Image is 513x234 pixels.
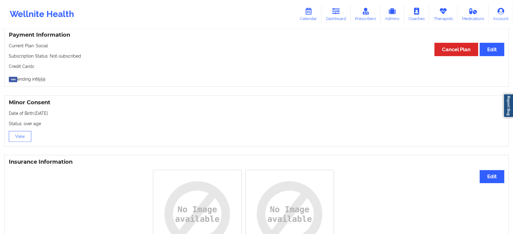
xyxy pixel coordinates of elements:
[9,63,504,69] p: Credit Cards:
[9,121,504,127] p: Status: over age
[9,43,504,49] p: Current Plan: Social
[380,4,404,24] a: Admins
[9,74,504,82] p: ending in 6559
[429,4,457,24] a: Therapists
[488,4,513,24] a: Account
[480,170,504,183] button: Edit
[9,159,504,165] h3: Insurance Information
[295,4,321,24] a: Calendar
[351,4,381,24] a: Prescribers
[321,4,351,24] a: Dashboard
[404,4,429,24] a: Coaches
[9,32,504,38] h3: Payment Information
[434,43,478,56] button: Cancel Plan
[457,4,489,24] a: Medications
[9,53,504,59] p: Subscription Status: Not-subscribed
[480,43,504,56] button: Edit
[9,131,31,142] button: View
[9,110,504,116] p: Date of Birth: [DATE]
[9,99,504,106] h3: Minor Consent
[503,94,513,118] a: Report Bug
